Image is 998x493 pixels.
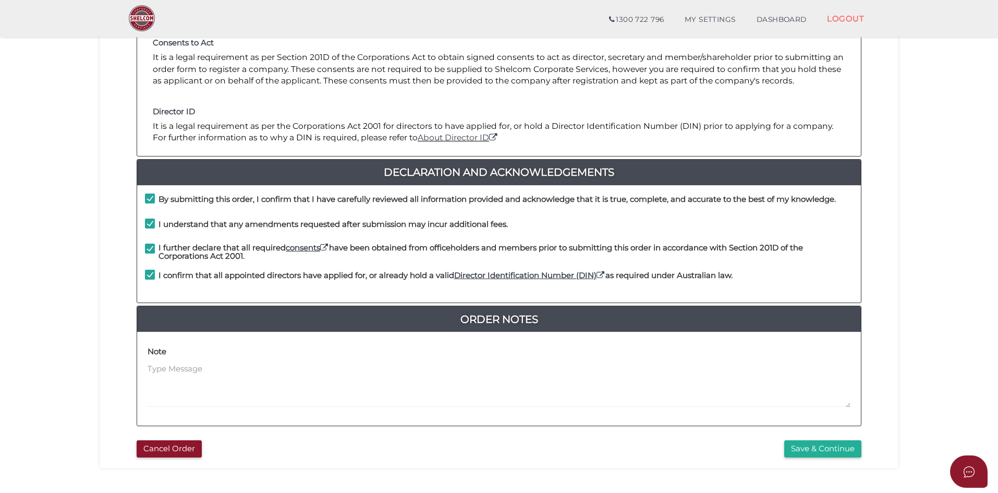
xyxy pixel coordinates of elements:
[746,9,817,30] a: DASHBOARD
[153,107,845,116] h4: Director ID
[784,440,861,458] button: Save & Continue
[674,9,746,30] a: MY SETTINGS
[153,39,845,47] h4: Consents to Act
[159,271,733,280] h4: I confirm that all appointed directors have applied for, or already hold a valid as required unde...
[148,347,166,356] h4: Note
[159,220,508,229] h4: I understand that any amendments requested after submission may incur additional fees.
[137,164,861,181] a: Declaration And Acknowledgements
[286,243,329,252] a: consents
[817,8,874,29] a: LOGOUT
[454,270,605,280] a: Director Identification Number (DIN)
[950,455,988,488] button: Open asap
[599,9,674,30] a: 1300 722 796
[137,311,861,328] a: Order Notes
[159,195,836,204] h4: By submitting this order, I confirm that I have carefully reviewed all information provided and a...
[159,244,853,261] h4: I further declare that all required have been obtained from officeholders and members prior to su...
[137,440,202,458] button: Cancel Order
[418,133,498,142] a: About Director ID
[153,121,845,144] p: It is a legal requirement as per the Corporations Act 2001 for directors to have applied for, or ...
[153,52,845,87] p: It is a legal requirement as per Section 201D of the Corporations Act to obtain signed consents t...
